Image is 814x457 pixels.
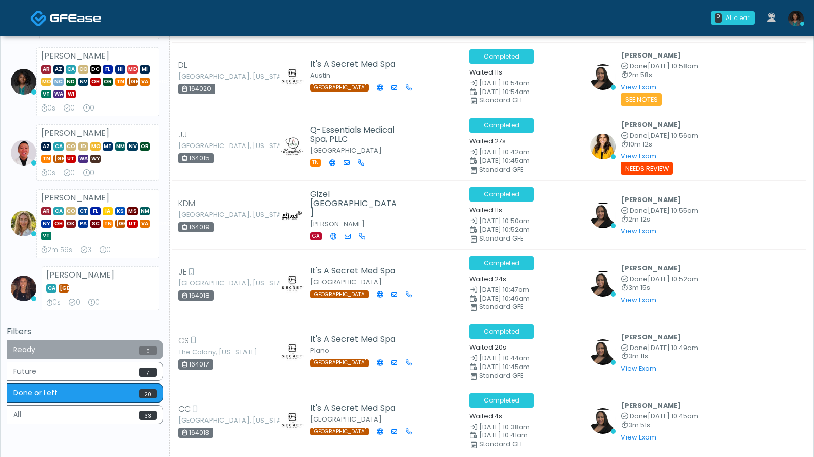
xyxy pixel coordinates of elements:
small: Completed at [621,276,698,283]
div: 164018 [178,290,214,301]
b: [PERSON_NAME] [621,264,681,272]
div: Extended Exams [100,245,111,255]
span: TN [41,155,51,163]
span: TN [115,78,125,86]
span: WA [78,155,88,163]
div: Exams Completed [64,168,75,178]
span: CO [66,207,76,215]
img: Amanda Creel [279,407,305,433]
span: TN [310,159,321,167]
span: 20 [139,389,157,398]
span: [DATE] 10:55am [648,206,698,215]
span: FL [90,207,101,215]
span: Completed [469,118,534,133]
span: VA [140,220,150,228]
button: Open LiveChat chat widget [8,4,39,35]
small: Date Created [469,149,578,156]
small: Date Created [469,424,578,431]
span: [GEOGRAPHIC_DATA] [310,428,369,435]
div: Basic example [7,340,163,427]
span: DC [90,65,101,74]
small: 2m 58s [621,72,698,79]
span: Done [630,275,648,283]
div: 164013 [178,428,213,438]
small: 3m 15s [621,285,698,291]
small: [GEOGRAPHIC_DATA], [US_STATE] [178,417,235,424]
span: CO [78,65,88,74]
div: Extended Exams [83,168,94,178]
div: Average Review Time [41,245,72,255]
h5: Filters [7,327,163,336]
span: Completed [469,187,534,202]
img: Amanda Creel [279,63,305,89]
span: OH [90,78,101,86]
small: The Colony, [US_STATE] [178,349,235,355]
span: [DATE] 10:52am [648,275,698,283]
span: IA [103,207,113,215]
div: 164015 [178,153,214,163]
img: Folasade Williams [279,203,305,228]
span: Done [630,206,648,215]
span: ID [78,142,88,151]
img: Gerald Dungo [11,140,36,166]
div: Extended Exams [83,103,94,114]
span: Completed [469,49,534,64]
span: WA [53,90,64,98]
a: View Exam [621,152,656,160]
a: Docovia [30,1,101,34]
a: View Exam [621,296,656,304]
span: AZ [41,142,51,151]
span: AR [41,207,51,215]
span: HI [115,65,125,74]
h5: It's A Secret Med Spa [310,404,400,413]
small: 3m 11s [621,353,698,360]
span: Completed [469,324,534,339]
span: VA [140,78,150,86]
span: [DATE] 10:45am [648,412,698,421]
button: Done or Left20 [7,383,163,403]
span: JE [178,266,187,278]
small: Waited 11s [469,68,502,77]
small: Date Created [469,287,578,294]
span: CO [66,142,76,151]
span: [DATE] 10:54am [479,79,530,87]
span: [DATE] 10:58am [648,62,698,70]
img: Docovia [30,10,47,27]
span: Done [630,62,648,70]
span: [DATE] 10:41am [479,431,528,440]
small: Completed at [621,133,698,139]
img: Haley Quillen [279,134,305,159]
small: Completed at [621,208,698,214]
span: OH [53,220,64,228]
span: MI [140,65,150,74]
div: Exams Completed [64,103,75,114]
div: 0 [715,13,722,23]
small: See Notes [621,93,662,106]
span: CA [66,65,76,74]
span: [DATE] 10:56am [648,131,698,140]
img: Kacey Cornell [11,211,36,236]
span: [GEOGRAPHIC_DATA] [115,220,125,228]
div: Average Review Time [46,298,61,308]
img: Amanda Creel [279,270,305,296]
span: [DATE] 10:50am [479,216,530,225]
span: MO [41,78,51,86]
span: Done [630,343,648,352]
span: [DATE] 10:49am [479,294,530,303]
span: [DATE] 10:54am [479,87,530,96]
span: [DATE] 10:44am [479,354,530,362]
img: Veronica Weatherspoon [590,271,616,297]
small: [GEOGRAPHIC_DATA], [US_STATE] [178,280,235,286]
span: [GEOGRAPHIC_DATA] [127,78,138,86]
span: [GEOGRAPHIC_DATA] [310,290,369,298]
a: View Exam [621,83,656,92]
b: [PERSON_NAME] [621,195,681,204]
div: Exams Completed [69,298,80,308]
span: MS [127,207,138,215]
img: Rukayat Bojuwon [11,69,36,95]
span: VT [41,90,51,98]
span: MD [127,65,138,74]
span: [DATE] 10:45am [479,362,530,371]
span: PA [78,220,88,228]
span: AR [41,65,51,74]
